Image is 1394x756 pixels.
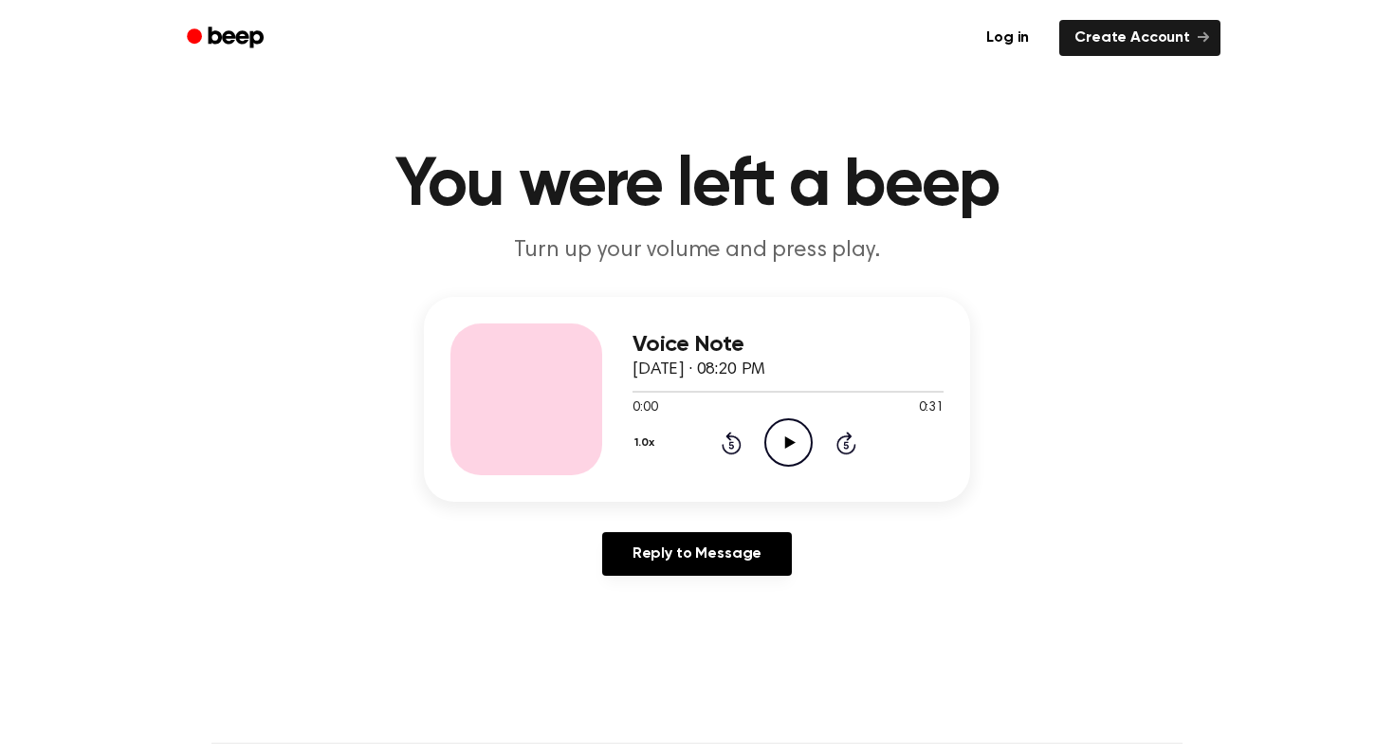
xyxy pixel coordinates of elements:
[967,16,1048,60] a: Log in
[633,361,765,378] span: [DATE] · 08:20 PM
[919,398,944,418] span: 0:31
[633,398,657,418] span: 0:00
[602,532,792,576] a: Reply to Message
[333,235,1061,267] p: Turn up your volume and press play.
[633,332,944,358] h3: Voice Note
[211,152,1183,220] h1: You were left a beep
[633,427,661,459] button: 1.0x
[1059,20,1220,56] a: Create Account
[174,20,281,57] a: Beep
